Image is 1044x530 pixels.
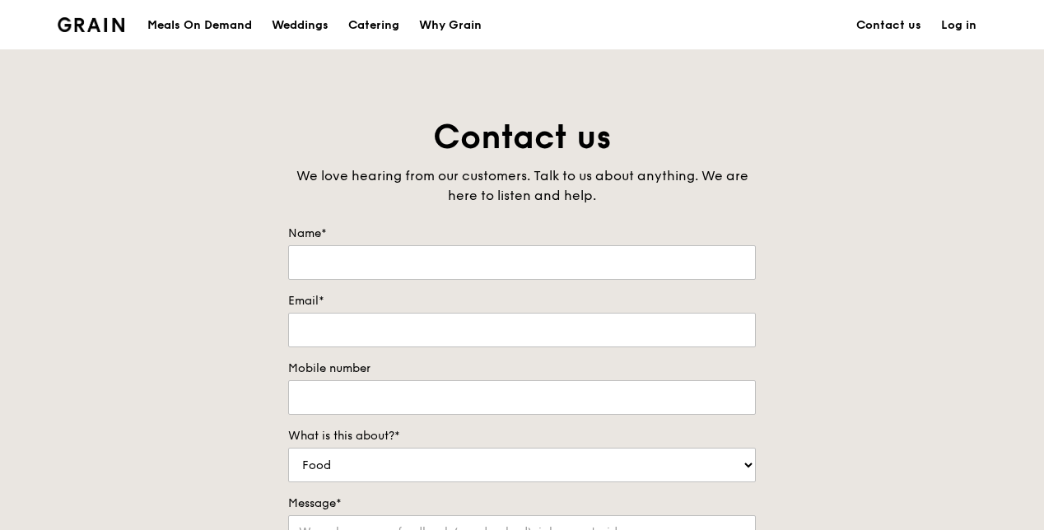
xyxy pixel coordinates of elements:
div: Catering [348,1,399,50]
label: Message* [288,495,756,512]
div: Weddings [272,1,329,50]
a: Weddings [262,1,338,50]
h1: Contact us [288,115,756,160]
label: Name* [288,225,756,242]
label: Email* [288,293,756,309]
a: Log in [931,1,986,50]
a: Contact us [846,1,931,50]
a: Catering [338,1,409,50]
div: We love hearing from our customers. Talk to us about anything. We are here to listen and help. [288,166,756,206]
a: Why Grain [409,1,492,50]
img: Grain [58,17,124,32]
div: Meals On Demand [147,1,252,50]
div: Why Grain [419,1,482,50]
label: Mobile number [288,360,756,377]
label: What is this about?* [288,428,756,444]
